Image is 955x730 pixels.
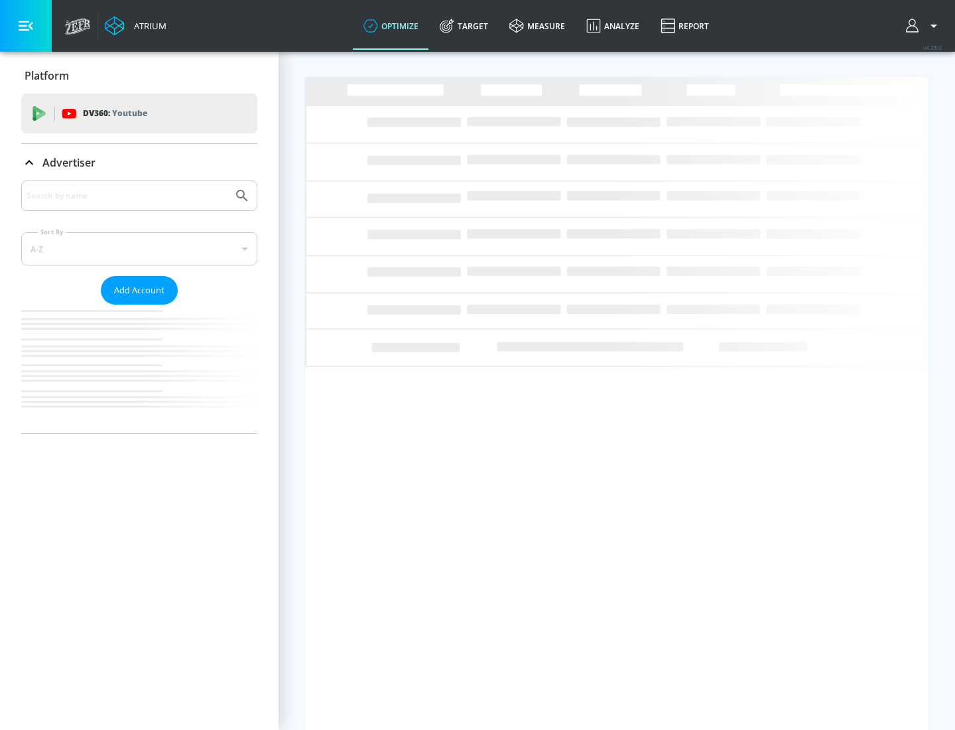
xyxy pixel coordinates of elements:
[923,44,942,51] span: v 4.28.0
[101,276,178,305] button: Add Account
[21,305,257,433] nav: list of Advertiser
[129,20,166,32] div: Atrium
[114,283,164,298] span: Add Account
[27,187,227,204] input: Search by name
[21,232,257,265] div: A-Z
[38,228,66,236] label: Sort By
[21,144,257,181] div: Advertiser
[21,94,257,133] div: DV360: Youtube
[83,106,147,121] p: DV360:
[112,106,147,120] p: Youtube
[105,16,166,36] a: Atrium
[576,2,650,50] a: Analyze
[42,155,95,170] p: Advertiser
[25,68,69,83] p: Platform
[353,2,429,50] a: optimize
[650,2,720,50] a: Report
[499,2,576,50] a: measure
[21,57,257,94] div: Platform
[429,2,499,50] a: Target
[21,181,257,433] div: Advertiser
